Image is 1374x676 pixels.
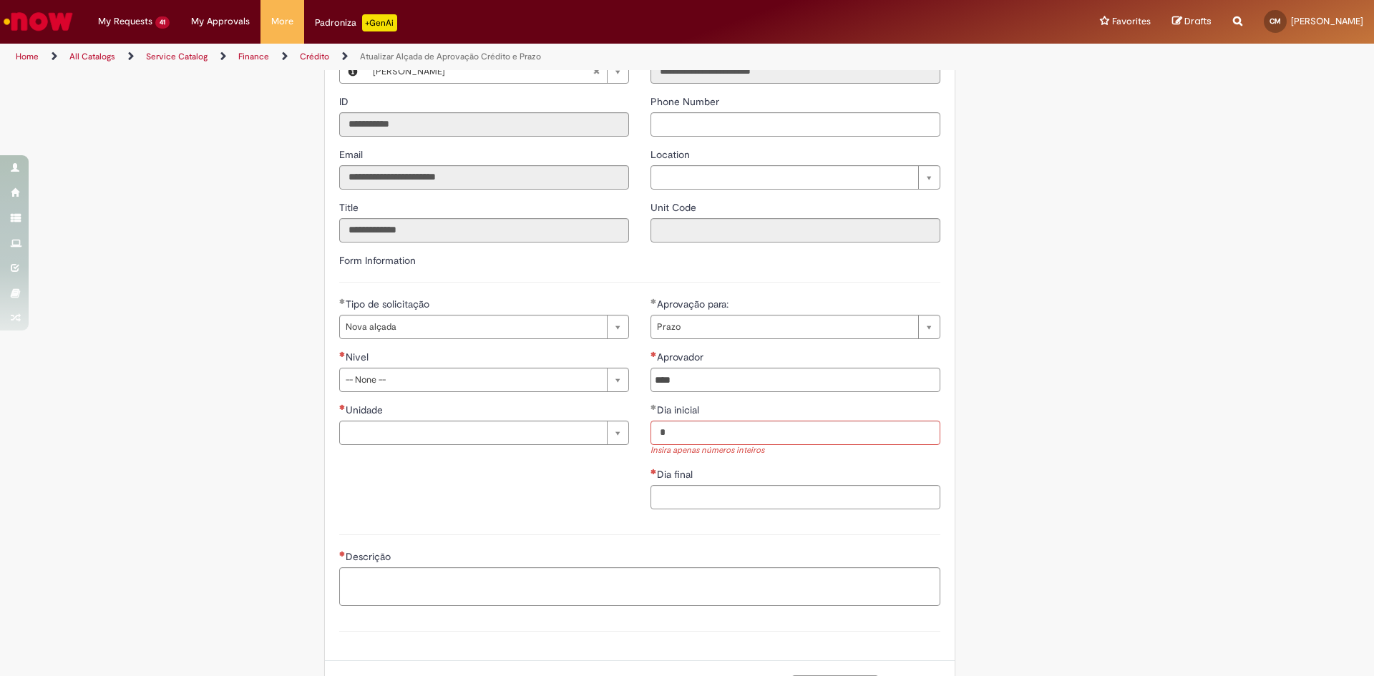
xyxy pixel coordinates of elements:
span: Drafts [1184,14,1212,28]
span: Required [339,351,346,357]
input: Dia inicial [651,421,940,445]
label: Read only - Email [339,147,366,162]
span: Required Filled [651,404,657,410]
input: Phone Number [651,112,940,137]
span: Required [339,404,346,410]
input: Title [339,218,629,243]
a: Drafts [1172,15,1212,29]
a: Service Catalog [146,51,208,62]
img: ServiceNow [1,7,75,36]
input: Email [339,165,629,190]
span: My Requests [98,14,152,29]
span: Read only - Email [339,148,366,161]
label: Read only - ID [339,94,351,109]
a: [PERSON_NAME]Clear field What's your ID? [366,60,628,83]
div: Padroniza [315,14,397,31]
span: Nova alçada [346,315,600,338]
span: [PERSON_NAME] [1291,15,1363,27]
span: Descrição [346,550,394,563]
span: Read only - Title [339,201,361,214]
span: Favorites [1112,14,1151,29]
label: Read only - Unit Code [651,200,699,215]
label: Form Information [339,254,416,267]
span: [PERSON_NAME] [373,60,593,83]
p: +GenAi [362,14,397,31]
span: Dia inicial [657,403,702,416]
span: Required [651,469,657,474]
textarea: Descrição [339,567,940,606]
span: CM [1270,16,1281,26]
span: Aprovação para: [657,298,731,310]
span: My Approvals [191,14,250,29]
input: Department [651,59,940,84]
span: Tipo de solicitação [346,298,432,310]
span: Phone Number [651,95,722,108]
a: Clear field Location [651,165,940,190]
input: Dia final [651,485,940,509]
button: What's your ID?, Preview this record Camilo Junior Martins De Moraes [340,60,366,83]
span: Required [651,351,657,357]
span: Required Filled [651,298,657,304]
a: Crédito [300,51,329,62]
span: Location [651,148,693,161]
span: Unidade [346,403,386,416]
span: Prazo [657,315,911,338]
label: Read only - Title [339,200,361,215]
a: Finance [238,51,269,62]
div: Insira apenas números inteiros [651,445,940,457]
input: Unit Code [651,218,940,243]
abbr: Clear field What's your ID? [585,60,607,83]
span: Nivel [346,351,371,363]
ul: Page breadcrumbs [11,44,905,70]
span: Required Filled [339,298,346,304]
a: Clear field Unidade [339,421,629,445]
span: Aprovador [657,351,706,363]
span: Required [339,551,346,557]
span: 41 [155,16,170,29]
a: Home [16,51,39,62]
span: Read only - ID [339,95,351,108]
span: -- None -- [346,368,600,391]
span: Dia final [657,468,696,481]
a: Atualizar Alçada de Aprovação Crédito e Prazo [360,51,541,62]
span: Read only - Unit Code [651,201,699,214]
a: All Catalogs [69,51,115,62]
input: ID [339,112,629,137]
span: More [271,14,293,29]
